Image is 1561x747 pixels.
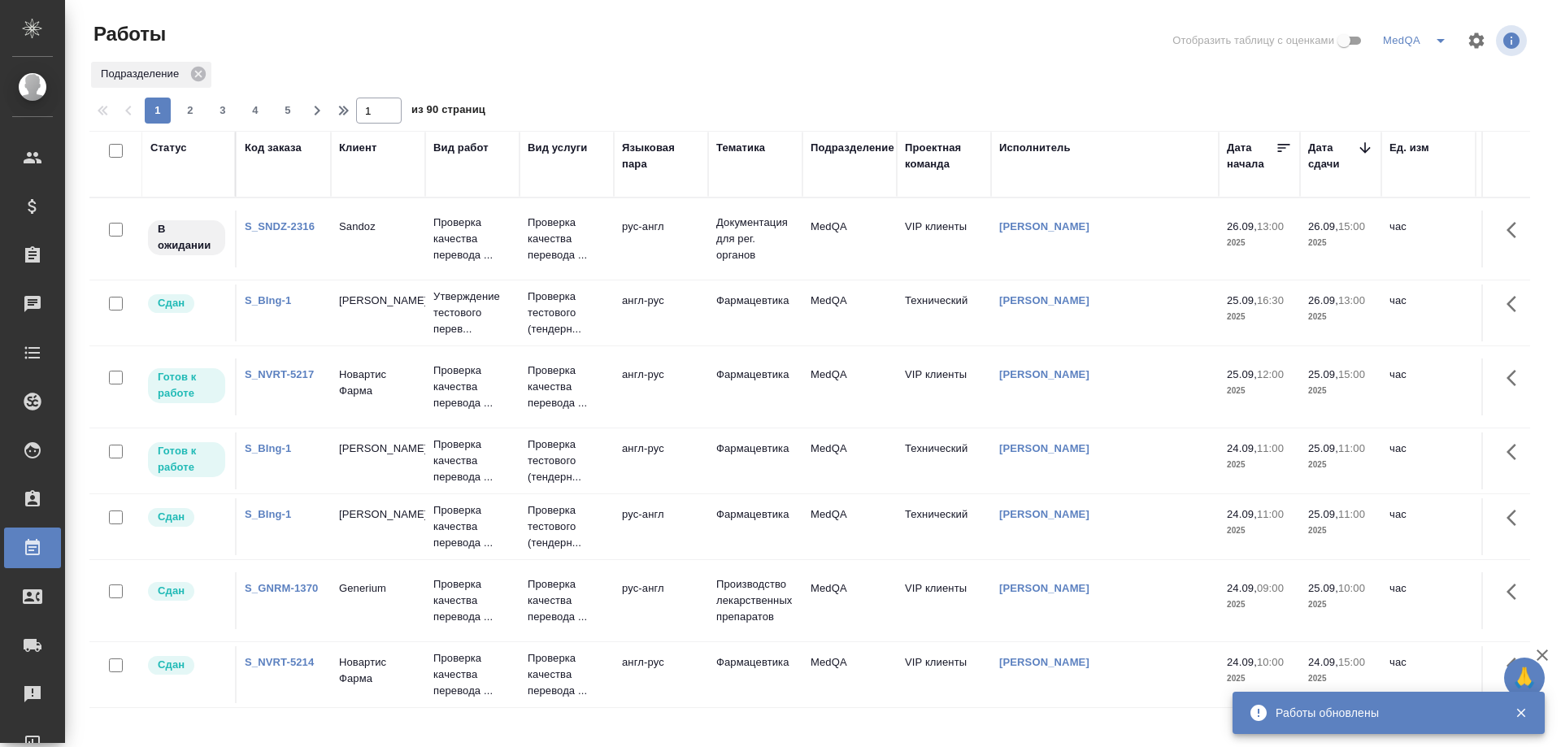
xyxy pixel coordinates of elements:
[1497,211,1536,250] button: Здесь прячутся важные кнопки
[999,582,1089,594] a: [PERSON_NAME]
[1257,368,1284,380] p: 12:00
[1308,582,1338,594] p: 25.09,
[897,646,991,703] td: VIP клиенты
[146,219,227,257] div: Исполнитель назначен, приступать к работе пока рано
[1497,646,1536,685] button: Здесь прячутся важные кнопки
[433,502,511,551] p: Проверка качества перевода ...
[999,294,1089,306] a: [PERSON_NAME]
[897,211,991,267] td: VIP клиенты
[802,646,897,703] td: MedQA
[1381,211,1476,267] td: час
[614,432,708,489] td: англ-рус
[716,215,794,263] p: Документация для рег. органов
[1497,572,1536,611] button: Здесь прячутся важные кнопки
[1338,656,1365,668] p: 15:00
[1338,508,1365,520] p: 11:00
[245,220,315,232] a: S_SNDZ-2316
[411,100,485,124] span: из 90 страниц
[802,211,897,267] td: MedQA
[158,583,185,599] p: Сдан
[1257,442,1284,454] p: 11:00
[339,140,376,156] div: Клиент
[146,293,227,315] div: Менеджер проверил работу исполнителя, передает ее на следующий этап
[433,576,511,625] p: Проверка качества перевода ...
[528,436,606,485] p: Проверка тестового (тендерн...
[614,358,708,415] td: англ-рус
[716,293,794,309] p: Фармацевтика
[146,506,227,528] div: Менеджер проверил работу исполнителя, передает ее на следующий этап
[528,502,606,551] p: Проверка тестового (тендерн...
[275,102,301,119] span: 5
[802,358,897,415] td: MedQA
[1257,294,1284,306] p: 16:30
[339,506,417,523] p: [PERSON_NAME]
[158,657,185,673] p: Сдан
[1308,309,1373,325] p: 2025
[1227,294,1257,306] p: 25.09,
[245,140,302,156] div: Код заказа
[1227,457,1292,473] p: 2025
[245,656,314,668] a: S_NVRT-5214
[1497,358,1536,397] button: Здесь прячутся важные кнопки
[1476,646,1557,703] td: 1
[158,443,215,476] p: Готов к работе
[1476,572,1557,629] td: 6
[1227,671,1292,687] p: 2025
[158,369,215,402] p: Готов к работе
[1381,358,1476,415] td: час
[1497,284,1536,324] button: Здесь прячутся важные кнопки
[158,221,215,254] p: В ожидании
[1496,25,1530,56] span: Посмотреть информацию
[1257,656,1284,668] p: 10:00
[101,66,185,82] p: Подразделение
[245,294,291,306] a: S_BIng-1
[1227,220,1257,232] p: 26.09,
[802,284,897,341] td: MedQA
[1227,309,1292,325] p: 2025
[1381,498,1476,555] td: час
[1504,706,1537,720] button: Закрыть
[275,98,301,124] button: 5
[716,654,794,671] p: Фармацевтика
[999,220,1089,232] a: [PERSON_NAME]
[1308,671,1373,687] p: 2025
[999,508,1089,520] a: [PERSON_NAME]
[1227,656,1257,668] p: 24.09,
[245,368,314,380] a: S_NVRT-5217
[1308,508,1338,520] p: 25.09,
[1381,284,1476,341] td: час
[339,441,417,457] p: [PERSON_NAME]
[1476,432,1557,489] td: 3
[1257,508,1284,520] p: 11:00
[1338,368,1365,380] p: 15:00
[999,442,1089,454] a: [PERSON_NAME]
[1227,140,1276,172] div: Дата начала
[242,98,268,124] button: 4
[897,358,991,415] td: VIP клиенты
[1511,661,1538,695] span: 🙏
[245,442,291,454] a: S_BIng-1
[614,498,708,555] td: рус-англ
[1476,498,1557,555] td: 0.5
[1389,140,1429,156] div: Ед. изм
[245,508,291,520] a: S_BIng-1
[158,295,185,311] p: Сдан
[614,284,708,341] td: англ-рус
[897,498,991,555] td: Технический
[528,576,606,625] p: Проверка качества перевода ...
[1172,33,1334,49] span: Отобразить таблицу с оценками
[1504,658,1545,698] button: 🙏
[1308,442,1338,454] p: 25.09,
[1497,432,1536,471] button: Здесь прячутся важные кнопки
[1227,508,1257,520] p: 24.09,
[716,367,794,383] p: Фармацевтика
[146,654,227,676] div: Менеджер проверил работу исполнителя, передает ее на следующий этап
[716,140,765,156] div: Тематика
[245,582,318,594] a: S_GNRM-1370
[802,498,897,555] td: MedQA
[1308,383,1373,399] p: 2025
[1338,582,1365,594] p: 10:00
[528,650,606,699] p: Проверка качества перевода ...
[146,580,227,602] div: Менеджер проверил работу исполнителя, передает ее на следующий этап
[999,140,1071,156] div: Исполнитель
